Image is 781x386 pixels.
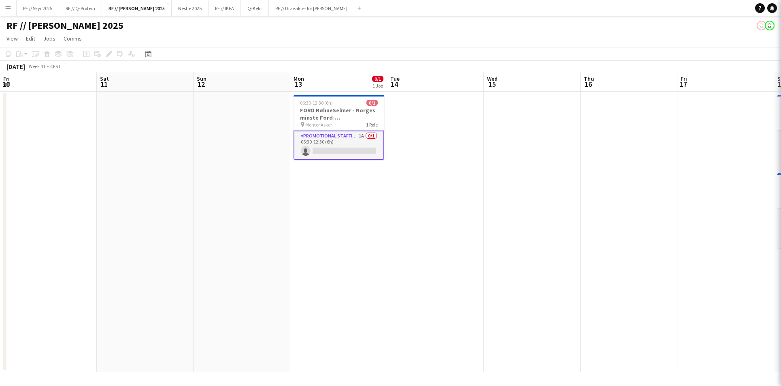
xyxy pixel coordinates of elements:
[102,0,172,16] button: RF // [PERSON_NAME] 2025
[50,63,61,69] div: CEST
[294,107,384,121] h3: FORD RøhneSelmer - Norges minste Ford-forhandlerkontor
[17,0,59,16] button: RF // Skyr 2025
[6,35,18,42] span: View
[3,33,21,44] a: View
[372,83,383,89] div: 1 Job
[366,100,378,106] span: 0/1
[241,0,269,16] button: Q-Kefir
[486,79,498,89] span: 15
[43,35,55,42] span: Jobs
[26,35,35,42] span: Edit
[292,79,304,89] span: 13
[23,33,38,44] a: Edit
[305,122,332,128] span: Monter Asker
[2,79,10,89] span: 10
[583,79,594,89] span: 16
[40,33,59,44] a: Jobs
[269,0,354,16] button: RF // Div vakter for [PERSON_NAME]
[765,21,775,30] app-user-avatar: Fredrikke Moland Flesner
[366,122,378,128] span: 1 Role
[757,21,766,30] app-user-avatar: Fredrikke Moland Flesner
[197,75,206,82] span: Sun
[209,0,241,16] button: RF // IKEA
[27,63,47,69] span: Week 41
[60,33,85,44] a: Comms
[6,19,123,32] h1: RF // [PERSON_NAME] 2025
[681,75,687,82] span: Fri
[294,95,384,160] app-job-card: 06:30-12:30 (6h)0/1FORD RøhneSelmer - Norges minste Ford-forhandlerkontor Monter Asker1 RolePromo...
[59,0,102,16] button: RF // Q-Protein
[372,76,383,82] span: 0/1
[100,75,109,82] span: Sat
[294,131,384,160] app-card-role: Promotional Staffing (Brand Ambassadors)1A0/106:30-12:30 (6h)
[196,79,206,89] span: 12
[64,35,82,42] span: Comms
[390,75,400,82] span: Tue
[389,79,400,89] span: 14
[172,0,209,16] button: Nestle 2025
[99,79,109,89] span: 11
[487,75,498,82] span: Wed
[6,62,25,71] div: [DATE]
[584,75,594,82] span: Thu
[679,79,687,89] span: 17
[3,75,10,82] span: Fri
[294,75,304,82] span: Mon
[300,100,333,106] span: 06:30-12:30 (6h)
